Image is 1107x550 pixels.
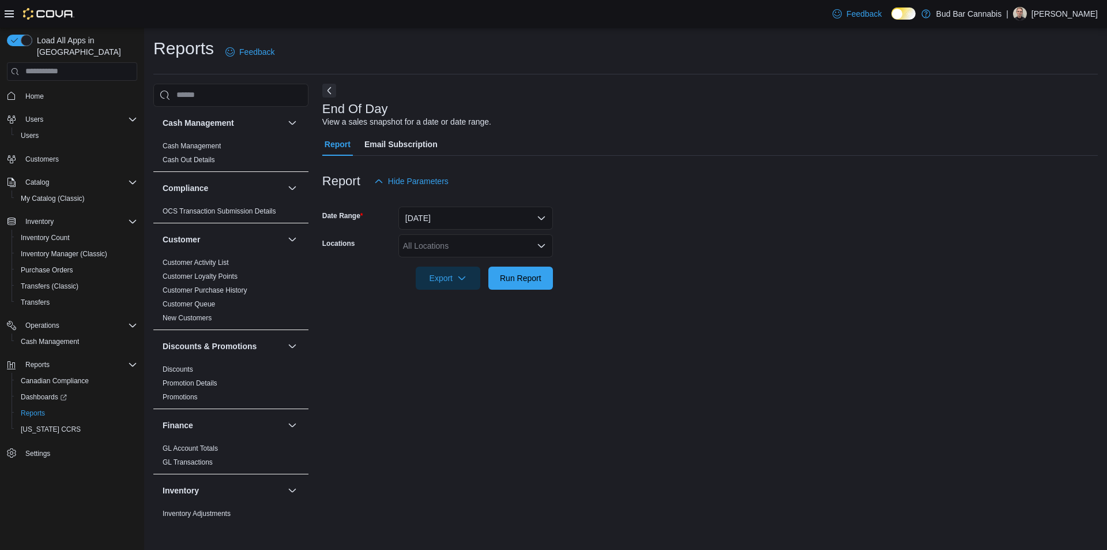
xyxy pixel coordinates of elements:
[1013,7,1027,21] div: Tyler R
[364,133,438,156] span: Email Subscription
[163,272,238,280] a: Customer Loyalty Points
[388,175,449,187] span: Hide Parameters
[16,192,137,205] span: My Catalog (Classic)
[163,300,215,308] a: Customer Queue
[285,339,299,353] button: Discounts & Promotions
[12,405,142,421] button: Reports
[16,422,137,436] span: Washington CCRS
[1031,7,1098,21] p: [PERSON_NAME]
[2,444,142,461] button: Settings
[12,421,142,437] button: [US_STATE] CCRS
[398,207,553,230] button: [DATE]
[21,89,48,103] a: Home
[25,360,50,369] span: Reports
[322,116,491,128] div: View a sales snapshot for a date or date range.
[370,170,453,193] button: Hide Parameters
[163,258,229,267] span: Customer Activity List
[21,194,85,203] span: My Catalog (Classic)
[163,207,276,216] span: OCS Transaction Submission Details
[25,449,50,458] span: Settings
[2,214,142,230] button: Inventory
[25,155,59,164] span: Customers
[163,117,234,129] h3: Cash Management
[163,379,217,388] span: Promotion Details
[12,373,142,389] button: Canadian Compliance
[285,233,299,246] button: Customer
[2,111,142,128] button: Users
[21,319,64,332] button: Operations
[163,286,247,295] span: Customer Purchase History
[153,139,308,171] div: Cash Management
[32,35,137,58] span: Load All Apps in [GEOGRAPHIC_DATA]
[21,215,137,229] span: Inventory
[416,267,480,290] button: Export
[221,40,279,63] a: Feedback
[16,263,137,277] span: Purchase Orders
[163,458,213,467] span: GL Transactions
[16,129,43,143] a: Users
[163,272,238,281] span: Customer Loyalty Points
[163,313,212,323] span: New Customers
[163,379,217,387] a: Promotion Details
[21,233,70,242] span: Inventory Count
[163,365,193,374] span: Discounts
[21,175,54,189] button: Catalog
[2,151,142,167] button: Customers
[322,211,363,220] label: Date Range
[16,295,137,309] span: Transfers
[21,319,137,332] span: Operations
[21,175,137,189] span: Catalog
[285,181,299,195] button: Compliance
[163,314,212,322] a: New Customers
[163,142,221,150] a: Cash Management
[423,267,473,290] span: Export
[21,131,39,140] span: Users
[12,389,142,405] a: Dashboards
[16,406,50,420] a: Reports
[163,420,193,431] h3: Finance
[25,115,43,124] span: Users
[16,390,71,404] a: Dashboards
[25,178,49,187] span: Catalog
[16,263,78,277] a: Purchase Orders
[23,8,74,20] img: Cova
[21,446,137,460] span: Settings
[163,182,208,194] h3: Compliance
[891,8,916,20] input: Dark Mode
[153,204,308,223] div: Compliance
[21,113,48,126] button: Users
[163,393,198,401] a: Promotions
[1006,7,1008,21] p: |
[25,92,44,101] span: Home
[16,279,83,293] a: Transfers (Classic)
[21,337,79,346] span: Cash Management
[16,247,112,261] a: Inventory Manager (Classic)
[500,272,541,284] span: Run Report
[325,133,351,156] span: Report
[163,509,231,518] span: Inventory Adjustments
[2,357,142,373] button: Reports
[153,362,308,409] div: Discounts & Promotions
[163,207,276,215] a: OCS Transaction Submission Details
[16,335,137,349] span: Cash Management
[163,485,283,496] button: Inventory
[163,117,283,129] button: Cash Management
[21,152,63,166] a: Customers
[21,152,137,166] span: Customers
[163,365,193,373] a: Discounts
[12,246,142,262] button: Inventory Manager (Classic)
[16,129,137,143] span: Users
[2,174,142,190] button: Catalog
[163,444,218,452] a: GL Account Totals
[21,409,45,418] span: Reports
[25,321,59,330] span: Operations
[21,392,67,402] span: Dashboards
[16,374,137,388] span: Canadian Compliance
[153,442,308,474] div: Finance
[21,376,89,386] span: Canadian Compliance
[163,182,283,194] button: Compliance
[21,358,137,372] span: Reports
[12,278,142,294] button: Transfers (Classic)
[488,267,553,290] button: Run Report
[163,458,213,466] a: GL Transactions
